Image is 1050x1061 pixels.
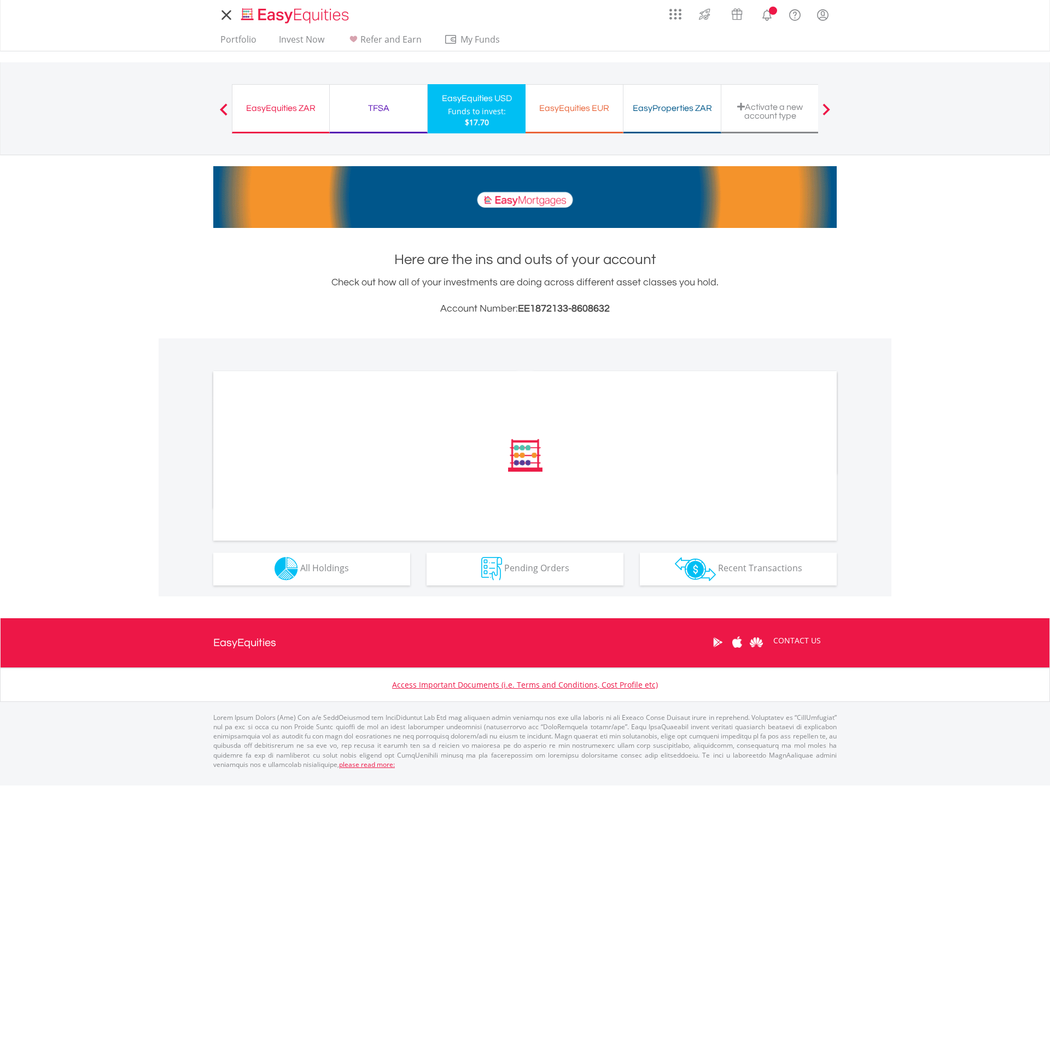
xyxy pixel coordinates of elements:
a: Refer and Earn [342,34,426,51]
span: Recent Transactions [718,562,802,574]
a: FAQ's and Support [781,3,809,25]
a: Access Important Documents (i.e. Terms and Conditions, Cost Profile etc) [392,679,658,690]
div: EasyEquities USD [434,91,519,106]
a: please read more: [339,760,395,769]
a: AppsGrid [662,3,689,20]
h3: Account Number: [213,301,837,316]
p: Lorem Ipsum Dolors (Ame) Con a/e SeddOeiusmod tem InciDiduntut Lab Etd mag aliquaen admin veniamq... [213,713,837,769]
a: Apple [727,625,746,659]
button: Recent Transactions [640,553,837,585]
img: thrive-v2.svg [696,5,714,23]
div: EasyEquities ZAR [239,101,323,116]
div: EasyEquities EUR [532,101,616,116]
button: Pending Orders [427,553,623,585]
a: My Profile [809,3,837,27]
button: All Holdings [213,553,410,585]
a: Home page [237,3,353,25]
div: Check out how all of your investments are doing across different asset classes you hold. [213,275,837,316]
img: vouchers-v2.svg [728,5,746,23]
h1: Here are the ins and outs of your account [213,250,837,269]
img: transactions-zar-wht.png [675,557,716,581]
a: CONTACT US [766,625,829,656]
img: EasyMortage Promotion Banner [213,166,837,228]
div: EasyProperties ZAR [630,101,714,116]
span: All Holdings [300,562,349,574]
span: EE1872133-8608632 [518,303,610,314]
a: Huawei [746,625,766,659]
a: EasyEquities [213,618,276,667]
img: holdings-wht.png [275,557,298,581]
span: Refer and Earn [360,33,422,45]
div: Funds to invest: [448,106,506,117]
a: Notifications [753,3,781,25]
span: Pending Orders [504,562,569,574]
a: Portfolio [216,34,261,51]
span: My Funds [444,32,516,46]
a: Vouchers [721,3,753,23]
div: TFSA [336,101,421,116]
img: grid-menu-icon.svg [669,8,681,20]
a: Invest Now [275,34,329,51]
span: $17.70 [465,117,489,127]
div: Activate a new account type [728,102,812,120]
a: Google Play [708,625,727,659]
img: EasyEquities_Logo.png [239,7,353,25]
img: pending_instructions-wht.png [481,557,502,581]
